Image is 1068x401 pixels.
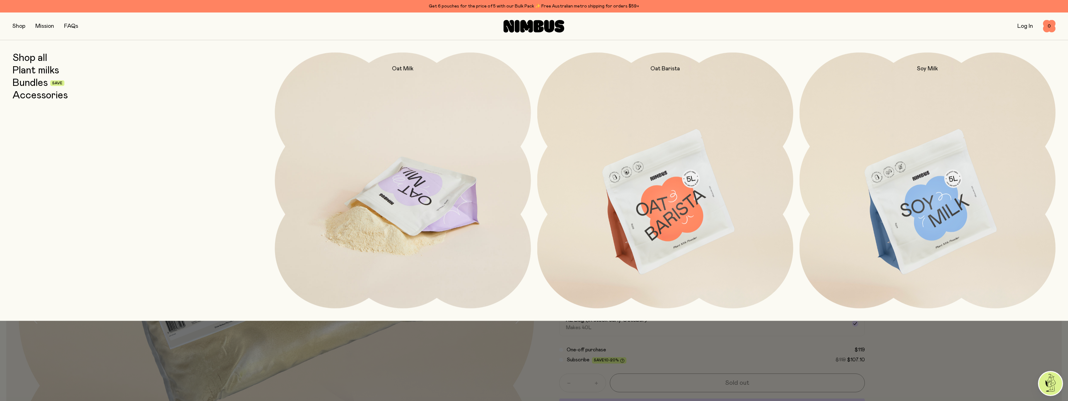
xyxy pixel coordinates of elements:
a: Log In [1017,23,1033,29]
a: Plant milks [13,65,59,76]
a: Oat Barista [537,52,793,308]
a: Bundles [13,77,48,89]
span: Save [52,82,63,85]
a: Accessories [13,90,68,101]
h2: Oat Barista [650,65,680,72]
a: Oat Milk [275,52,531,308]
img: agent [1039,372,1062,395]
a: Soy Milk [800,52,1055,308]
a: FAQs [64,23,78,29]
a: Mission [35,23,54,29]
a: Shop all [13,52,47,64]
div: Get 6 pouches for the price of 5 with our Bulk Pack ✨ Free Australian metro shipping for orders $59+ [13,2,1055,10]
button: 0 [1043,20,1055,32]
h2: Soy Milk [917,65,938,72]
h2: Oat Milk [392,65,414,72]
